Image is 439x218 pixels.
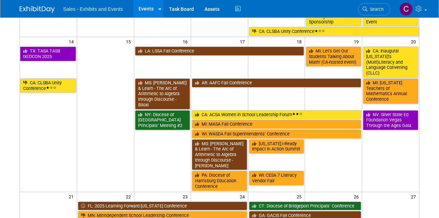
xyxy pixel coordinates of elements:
[135,47,304,56] a: LA: LSSA Fall Conference
[296,192,305,201] span: 25
[363,78,418,104] a: MI: [US_STATE] Teachers of Mathematics Annual Conference
[135,110,190,130] a: NY: Diocese of [GEOGRAPHIC_DATA] Principals’ Meeting #2
[192,139,247,170] a: MS: [PERSON_NAME] & Learn - The Arc of Arithmetic to Algebra through Discourse - [PERSON_NAME]
[20,6,55,13] img: ExhibitDay
[125,37,134,46] span: 15
[239,192,248,201] span: 24
[249,171,304,185] a: WI: CESA 7 Literacy Vendor Fair
[68,192,77,201] span: 21
[182,192,191,201] span: 23
[249,202,361,211] a: CT: Diocese of Bridgeport Principals’ Conference
[358,3,390,15] a: Search
[306,47,361,66] a: MI: Let’s Get Our Students Talking About Math! (CA-hosted event)
[63,6,123,12] span: Sales - Exhibits and Events
[192,78,361,87] a: AR: AAFC Fall Conference
[363,110,418,130] a: NV: Silver State Ed Foundation Vegas Through the Ages Gala
[239,37,248,46] span: 17
[367,7,384,12] span: Search
[249,27,419,36] a: CA: CLSBA Unity Conference
[353,37,362,46] span: 19
[192,110,361,119] a: CA: ACSA Women in School Leadership Forum
[68,37,77,46] span: 14
[363,47,418,78] a: CA: Inaugural [US_STATE]’s (Multi)Literacy and Language Convening (CLLC)
[353,192,362,201] span: 26
[249,139,304,154] a: [US_STATE] i-Ready Impact in Action Summit
[135,78,190,110] a: MS: [PERSON_NAME] & Learn - The Arc of Arithmetic to Algebra through Discourse - Biloxi
[125,192,134,201] span: 22
[20,78,76,93] a: CA: CLSBA Unity Conference
[410,192,419,201] span: 27
[182,37,191,46] span: 16
[192,129,361,139] a: WI: WASDA Fall Superintendents’ Conference
[78,202,247,211] a: FL: 2025 Learning Forward [US_STATE] Conference
[192,120,361,129] a: MI: MASA Fall Conference
[20,47,76,61] a: TX: TASA TASB txEDCON 2025
[399,2,413,16] img: Christine Lurz
[410,37,419,46] span: 20
[192,171,247,191] a: PA: Diocese of Harrisburg Education Conference
[296,37,305,46] span: 18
